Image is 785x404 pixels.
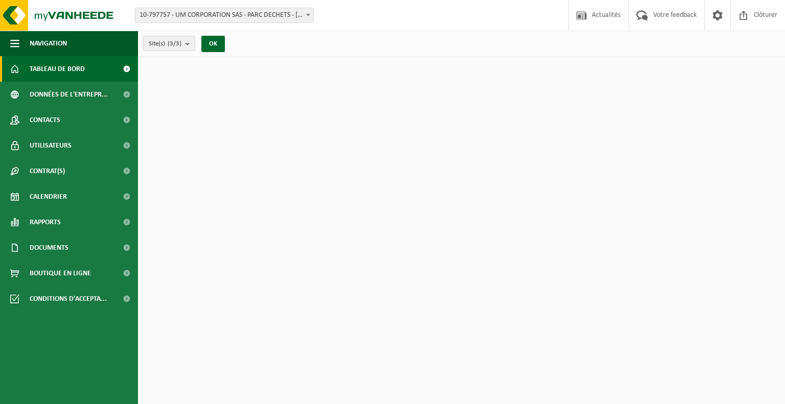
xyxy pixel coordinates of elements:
span: Contrat(s) [30,158,65,184]
count: (3/3) [168,40,181,47]
button: Site(s)(3/3) [143,36,195,51]
span: Données de l'entrepr... [30,82,108,107]
span: Conditions d'accepta... [30,286,107,312]
span: Utilisateurs [30,133,72,158]
span: Boutique en ligne [30,260,91,286]
span: Documents [30,235,68,260]
span: Contacts [30,107,60,133]
span: 10-797757 - UM CORPORATION SAS - PARC DECHETS - BIACHE ST VAAST [135,8,314,23]
span: Tableau de bord [30,56,85,82]
span: 10-797757 - UM CORPORATION SAS - PARC DECHETS - BIACHE ST VAAST [135,8,313,22]
span: Rapports [30,209,61,235]
span: Site(s) [149,36,181,52]
span: Navigation [30,31,67,56]
span: Calendrier [30,184,67,209]
button: OK [201,36,225,52]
